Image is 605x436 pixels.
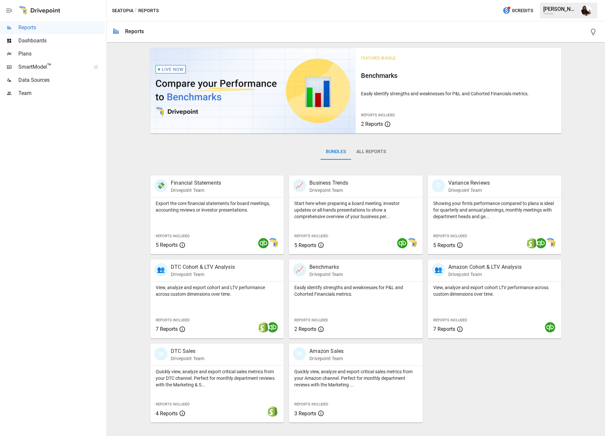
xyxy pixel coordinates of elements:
img: shopify [258,322,269,333]
div: 👥 [154,263,168,276]
span: 7 Reports [433,326,455,332]
span: Reports Included [433,234,467,238]
span: Reports [18,24,105,32]
span: SmartModel [18,63,87,71]
p: Amazon Sales [309,347,344,355]
span: 5 Reports [294,242,316,248]
button: Seatopia [112,7,133,15]
span: Reports Included [361,113,395,117]
p: Easily identify strengths and weaknesses for P&L and Cohorted Financials metrics. [361,90,556,97]
div: 📈 [293,263,306,276]
p: Benchmarks [309,263,343,271]
img: quickbooks [536,238,546,248]
span: 5 Reports [156,242,178,248]
span: Dashboards [18,37,105,45]
p: Easily identify strengths and weaknesses for P&L and Cohorted Financials metrics. [294,284,417,297]
img: shopify [527,238,537,248]
div: / [135,7,137,15]
span: Data Sources [18,76,105,84]
p: Drivepoint Team [309,271,343,278]
img: shopify [267,406,278,417]
p: View, analyze and export cohort and LTV performance across custom dimensions over time. [156,284,279,297]
span: 2 Reports [361,121,383,127]
span: Plans [18,50,105,58]
button: All Reports [351,144,391,160]
img: smart model [545,238,555,248]
span: 5 Reports [433,242,455,248]
span: Reports Included [294,402,328,406]
div: [PERSON_NAME] [543,6,577,12]
p: Variance Reviews [448,179,490,187]
img: quickbooks [397,238,408,248]
span: Featured Bundle [361,56,396,60]
p: DTC Cohort & LTV Analysis [171,263,235,271]
span: 7 Reports [156,326,178,332]
img: quickbooks [258,238,269,248]
span: 0 Credits [512,7,533,15]
p: Drivepoint Team [448,271,522,278]
div: 🛍 [154,347,168,360]
p: View, analyze and export cohort LTV performance across custom dimensions over time. [433,284,556,297]
p: DTC Sales [171,347,204,355]
span: Reports Included [156,318,190,322]
span: Reports Included [294,318,328,322]
button: 0Credits [500,5,536,17]
img: Ryan Dranginis [581,5,592,16]
p: Drivepoint Team [309,187,348,194]
p: Amazon Cohort & LTV Analysis [448,263,522,271]
span: 3 Reports [294,410,316,417]
img: quickbooks [545,322,555,333]
span: Team [18,89,105,97]
p: Financial Statements [171,179,221,187]
img: quickbooks [267,322,278,333]
p: Drivepoint Team [171,271,235,278]
span: Reports Included [433,318,467,322]
div: Reports [125,28,144,34]
img: video thumbnail [150,48,356,133]
p: Business Trends [309,179,348,187]
span: Reports Included [156,402,190,406]
h6: Benchmarks [361,70,556,81]
span: Reports Included [294,234,328,238]
p: Quickly view, analyze and export critical sales metrics from your Amazon channel. Perfect for mon... [294,368,417,388]
p: Start here when preparing a board meeting, investor updates or all-hands presentations to show a ... [294,200,417,220]
p: Drivepoint Team [171,355,204,362]
div: 🗓 [432,179,445,192]
p: Drivepoint Team [309,355,344,362]
span: 2 Reports [294,326,316,332]
p: Export the core financial statements for board meetings, accounting reviews or investor presentat... [156,200,279,213]
span: 4 Reports [156,410,178,417]
span: Reports Included [156,234,190,238]
p: Quickly view, analyze and export critical sales metrics from your DTC channel. Perfect for monthl... [156,368,279,388]
div: 👥 [432,263,445,276]
img: smart model [267,238,278,248]
div: 💸 [154,179,168,192]
div: 🛍 [293,347,306,360]
div: Seatopia [543,12,577,15]
p: Drivepoint Team [448,187,490,194]
p: Showing your firm's performance compared to plans is ideal for quarterly and annual plannings, mo... [433,200,556,220]
p: Drivepoint Team [171,187,221,194]
span: ™ [47,62,52,70]
img: smart model [406,238,417,248]
button: Bundles [321,144,351,160]
div: 📈 [293,179,306,192]
button: Ryan Dranginis [577,1,596,20]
